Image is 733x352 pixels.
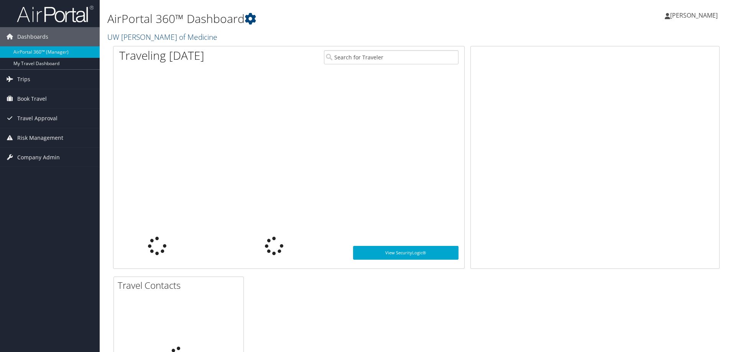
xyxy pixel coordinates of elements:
[17,109,58,128] span: Travel Approval
[118,279,243,292] h2: Travel Contacts
[107,11,519,27] h1: AirPortal 360™ Dashboard
[17,5,94,23] img: airportal-logo.png
[324,50,459,64] input: Search for Traveler
[107,32,219,42] a: UW [PERSON_NAME] of Medicine
[17,128,63,147] span: Risk Management
[17,89,47,108] span: Book Travel
[17,148,60,167] span: Company Admin
[665,4,725,27] a: [PERSON_NAME]
[670,11,718,20] span: [PERSON_NAME]
[17,27,48,46] span: Dashboards
[17,70,30,89] span: Trips
[353,246,459,260] a: View SecurityLogic®
[119,47,204,64] h1: Traveling [DATE]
